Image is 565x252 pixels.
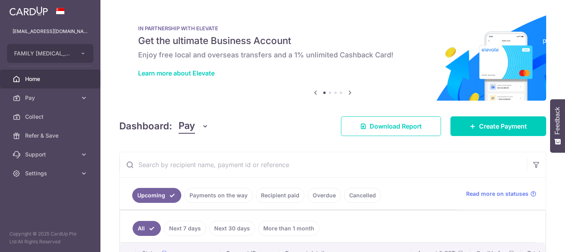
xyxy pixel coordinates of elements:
img: Renovation banner [119,13,546,101]
input: Search by recipient name, payment id or reference [120,152,527,177]
a: Upcoming [132,188,181,203]
a: Learn more about Elevate [138,69,215,77]
span: Settings [25,169,77,177]
span: Home [25,75,77,83]
span: Pay [25,94,77,102]
span: FAMILY [MEDICAL_DATA] CENTRE PTE. LTD. [14,50,72,57]
a: Recipient paid [256,188,304,203]
a: Next 30 days [209,221,255,236]
h4: Dashboard: [119,119,172,133]
a: Cancelled [344,188,381,203]
span: Support [25,151,77,158]
span: Download Report [370,121,422,131]
a: Next 7 days [164,221,206,236]
p: IN PARTNERSHIP WITH ELEVATE [138,25,527,31]
h6: Enjoy free local and overseas transfers and a 1% unlimited Cashback Card! [138,50,527,60]
a: Overdue [308,188,341,203]
button: Feedback - Show survey [550,99,565,153]
span: Feedback [554,107,561,134]
span: Collect [25,113,77,121]
a: More than 1 month [258,221,319,236]
button: FAMILY [MEDICAL_DATA] CENTRE PTE. LTD. [7,44,93,63]
span: Pay [179,119,195,134]
p: [EMAIL_ADDRESS][DOMAIN_NAME] [13,28,88,35]
a: Payments on the way [184,188,253,203]
a: Create Payment [450,116,546,136]
button: Pay [179,119,209,134]
span: Read more on statuses [466,190,529,198]
a: Read more on statuses [466,190,536,198]
a: All [133,221,161,236]
h5: Get the ultimate Business Account [138,35,527,47]
span: Create Payment [479,121,527,131]
img: CardUp [9,6,48,16]
span: Refer & Save [25,132,77,140]
a: Download Report [341,116,441,136]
